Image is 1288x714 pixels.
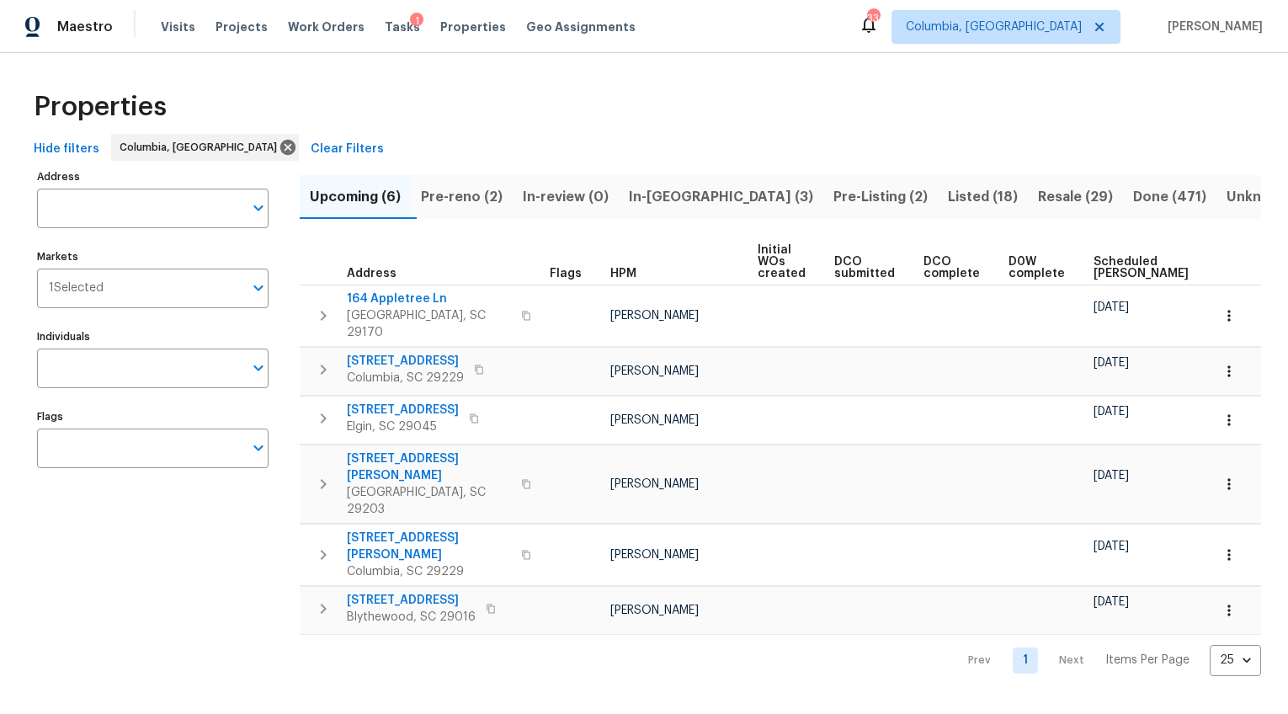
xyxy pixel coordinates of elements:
span: Properties [34,99,167,115]
span: [DATE] [1094,470,1129,482]
button: Clear Filters [304,134,391,165]
button: Open [247,356,270,380]
span: [STREET_ADDRESS][PERSON_NAME] [347,450,511,484]
span: Flags [550,268,582,280]
button: Open [247,196,270,220]
button: Open [247,436,270,460]
span: Pre-Listing (2) [833,185,928,209]
span: Columbia, SC 29229 [347,370,464,386]
span: Properties [440,19,506,35]
span: Address [347,268,397,280]
a: Goto page 1 [1013,647,1038,674]
button: Hide filters [27,134,106,165]
label: Address [37,172,269,182]
span: Clear Filters [311,139,384,160]
span: Geo Assignments [526,19,636,35]
nav: Pagination Navigation [952,645,1261,676]
span: DCO submitted [834,256,895,280]
span: In-review (0) [523,185,609,209]
span: [PERSON_NAME] [610,310,699,322]
span: Maestro [57,19,113,35]
span: [STREET_ADDRESS][PERSON_NAME] [347,530,511,563]
span: [PERSON_NAME] [610,414,699,426]
span: 164 Appletree Ln [347,290,511,307]
span: [DATE] [1094,301,1129,313]
span: [DATE] [1094,541,1129,552]
span: Projects [216,19,268,35]
span: Scheduled [PERSON_NAME] [1094,256,1189,280]
span: D0W complete [1009,256,1065,280]
span: Pre-reno (2) [421,185,503,209]
span: Resale (29) [1038,185,1113,209]
span: [PERSON_NAME] [610,365,699,377]
span: In-[GEOGRAPHIC_DATA] (3) [629,185,813,209]
span: Visits [161,19,195,35]
p: Items Per Page [1105,652,1190,669]
div: 33 [867,10,879,27]
span: Work Orders [288,19,365,35]
span: Tasks [385,21,420,33]
span: [DATE] [1094,357,1129,369]
label: Markets [37,252,269,262]
span: [STREET_ADDRESS] [347,402,459,418]
span: Initial WOs created [758,244,806,280]
span: Elgin, SC 29045 [347,418,459,435]
div: 25 [1210,638,1261,682]
label: Individuals [37,332,269,342]
span: [STREET_ADDRESS] [347,592,476,609]
span: Blythewood, SC 29016 [347,609,476,626]
span: [DATE] [1094,406,1129,418]
span: [GEOGRAPHIC_DATA], SC 29170 [347,307,511,341]
span: 1 Selected [49,281,104,296]
span: [DATE] [1094,596,1129,608]
span: [PERSON_NAME] [610,478,699,490]
span: Done (471) [1133,185,1206,209]
span: [STREET_ADDRESS] [347,353,464,370]
span: DCO complete [923,256,980,280]
span: Columbia, [GEOGRAPHIC_DATA] [906,19,1082,35]
span: Upcoming (6) [310,185,401,209]
span: HPM [610,268,636,280]
span: [PERSON_NAME] [1161,19,1263,35]
span: Columbia, [GEOGRAPHIC_DATA] [120,139,284,156]
button: Open [247,276,270,300]
span: Hide filters [34,139,99,160]
div: 1 [410,13,423,29]
span: [PERSON_NAME] [610,549,699,561]
span: [GEOGRAPHIC_DATA], SC 29203 [347,484,511,518]
div: Columbia, [GEOGRAPHIC_DATA] [111,134,299,161]
span: [PERSON_NAME] [610,605,699,616]
span: Listed (18) [948,185,1018,209]
span: Columbia, SC 29229 [347,563,511,580]
label: Flags [37,412,269,422]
